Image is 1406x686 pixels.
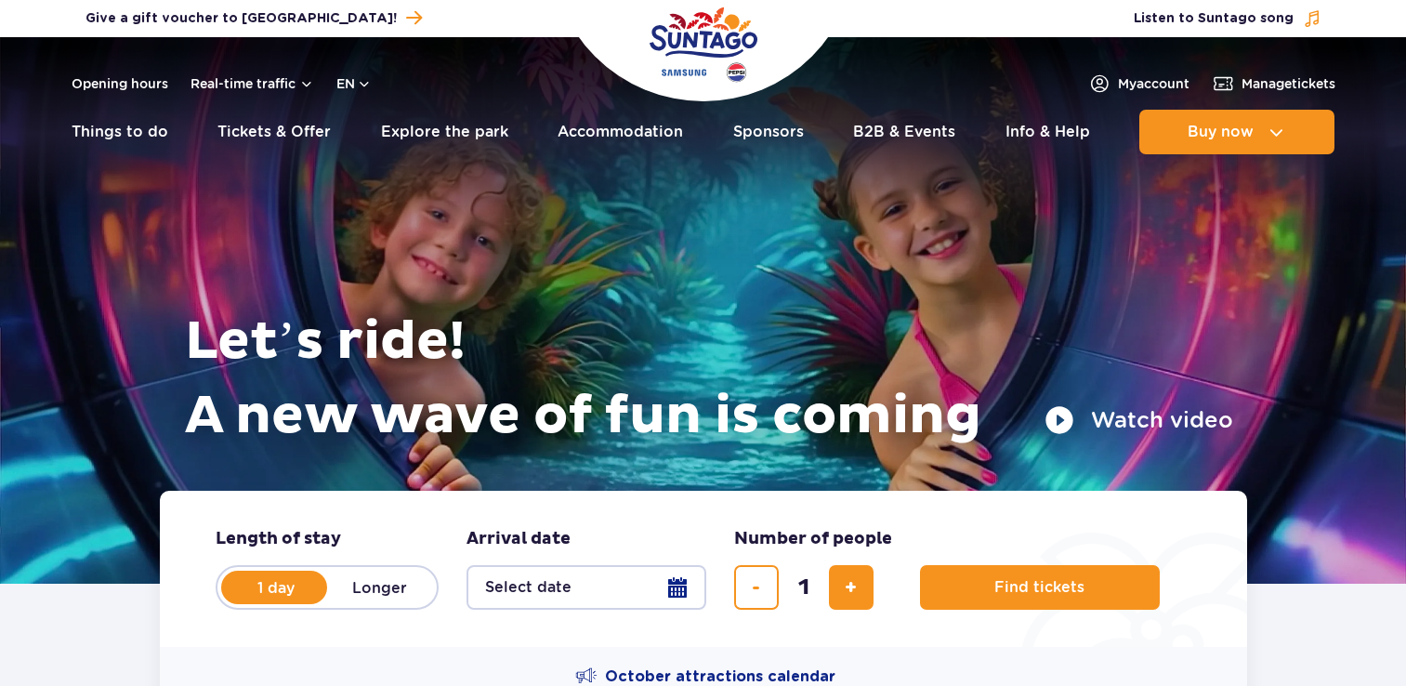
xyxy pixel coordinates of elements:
[466,528,571,550] span: Arrival date
[72,110,168,154] a: Things to do
[1118,74,1189,93] span: My account
[1045,405,1233,435] button: Watch video
[85,9,397,28] span: Give a gift voucher to [GEOGRAPHIC_DATA]!
[216,528,341,550] span: Length of stay
[191,76,314,91] button: Real-time traffic
[853,110,955,154] a: B2B & Events
[85,6,422,31] a: Give a gift voucher to [GEOGRAPHIC_DATA]!
[734,565,779,610] button: remove ticket
[1134,9,1294,28] span: Listen to Suntago song
[734,528,892,550] span: Number of people
[1088,73,1189,95] a: Myaccount
[1212,73,1335,95] a: Managetickets
[336,74,372,93] button: en
[733,110,804,154] a: Sponsors
[1134,9,1321,28] button: Listen to Suntago song
[1188,124,1254,140] span: Buy now
[1139,110,1334,154] button: Buy now
[223,568,329,607] label: 1 day
[782,565,826,610] input: number of tickets
[920,565,1160,610] button: Find tickets
[466,565,706,610] button: Select date
[1242,74,1335,93] span: Manage tickets
[994,579,1084,596] span: Find tickets
[217,110,331,154] a: Tickets & Offer
[185,305,1233,454] h1: Let’s ride! A new wave of fun is coming
[558,110,683,154] a: Accommodation
[829,565,874,610] button: add ticket
[72,74,168,93] a: Opening hours
[1005,110,1090,154] a: Info & Help
[160,491,1247,647] form: Planning your visit to Park of Poland
[381,110,508,154] a: Explore the park
[327,568,433,607] label: Longer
